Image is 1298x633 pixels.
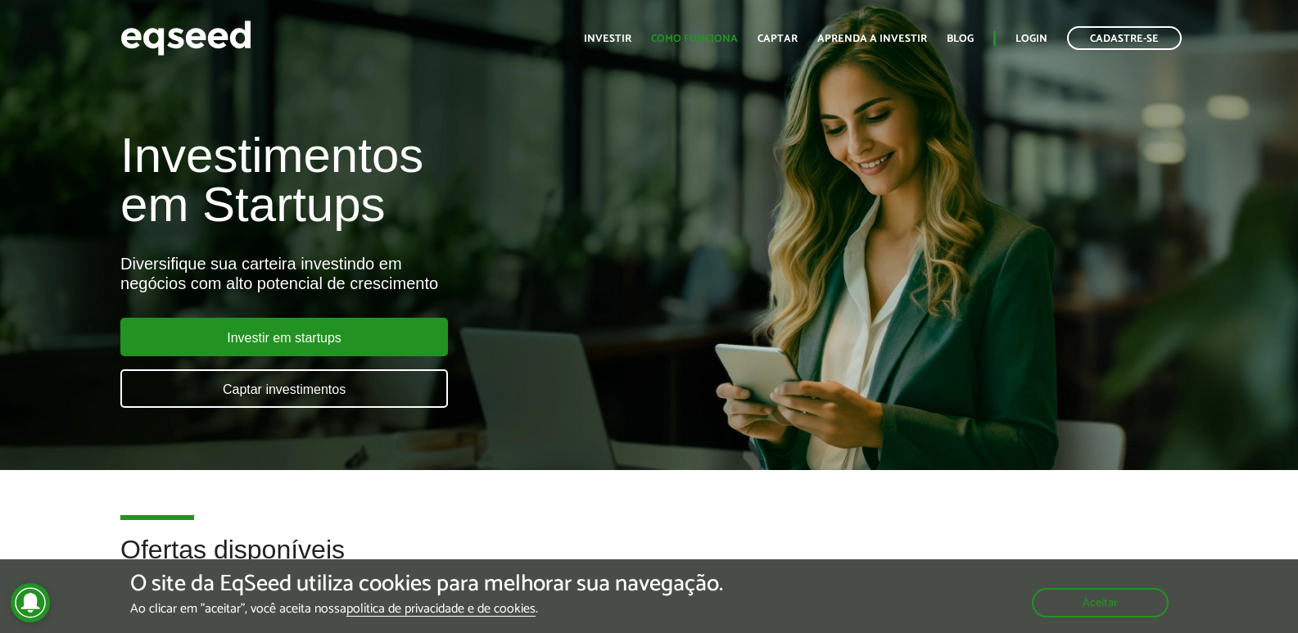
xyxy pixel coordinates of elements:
[130,572,723,597] h5: O site da EqSeed utiliza cookies para melhorar sua navegação.
[584,34,631,44] a: Investir
[120,16,251,60] img: EqSeed
[817,34,927,44] a: Aprenda a investir
[120,369,448,408] a: Captar investimentos
[120,254,745,293] div: Diversifique sua carteira investindo em negócios com alto potencial de crescimento
[130,601,723,617] p: Ao clicar em "aceitar", você aceita nossa .
[651,34,738,44] a: Como funciona
[120,131,745,229] h1: Investimentos em Startups
[120,318,448,356] a: Investir em startups
[947,34,974,44] a: Blog
[1015,34,1047,44] a: Login
[758,34,798,44] a: Captar
[1067,26,1182,50] a: Cadastre-se
[346,603,536,617] a: política de privacidade e de cookies
[120,536,1178,589] h2: Ofertas disponíveis
[1032,588,1169,617] button: Aceitar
